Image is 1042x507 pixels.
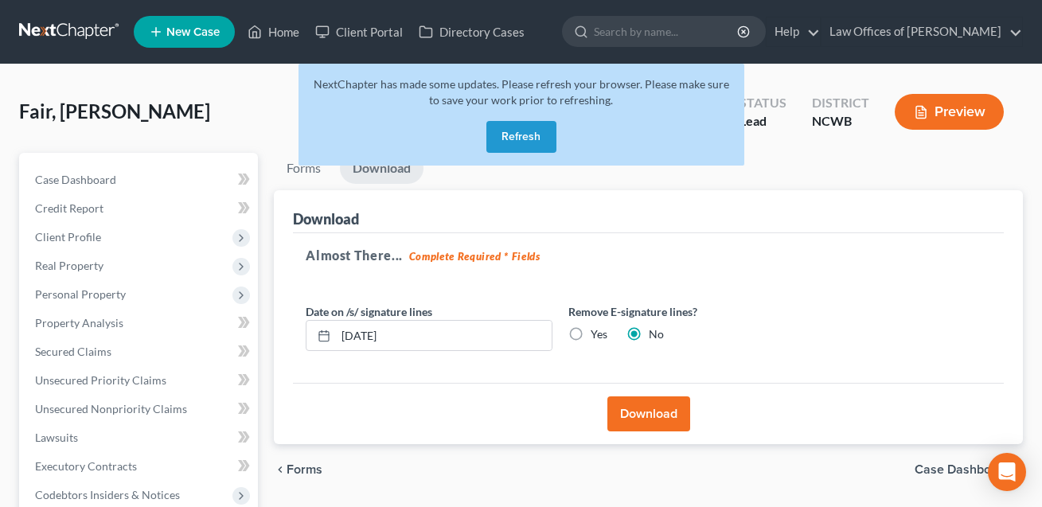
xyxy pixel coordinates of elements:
label: Date on /s/ signature lines [306,303,432,320]
a: Law Offices of [PERSON_NAME] [822,18,1022,46]
span: Property Analysis [35,316,123,330]
button: Download [607,396,690,431]
h5: Almost There... [306,246,991,265]
span: New Case [166,26,220,38]
a: Lawsuits [22,423,258,452]
span: NextChapter has made some updates. Please refresh your browser. Please make sure to save your wor... [314,77,729,107]
label: No [649,326,664,342]
input: Search by name... [594,17,740,46]
a: Home [240,18,307,46]
a: Property Analysis [22,309,258,337]
button: Preview [895,94,1004,130]
a: Unsecured Priority Claims [22,366,258,395]
button: chevron_left Forms [274,463,344,476]
span: Secured Claims [35,345,111,358]
a: Forms [274,153,334,184]
span: Credit Report [35,201,103,215]
div: Lead [740,112,786,131]
span: Executory Contracts [35,459,137,473]
a: Help [767,18,820,46]
div: Open Intercom Messenger [988,453,1026,491]
strong: Complete Required * Fields [409,250,541,263]
div: Status [740,94,786,112]
a: Client Portal [307,18,411,46]
span: Unsecured Priority Claims [35,373,166,387]
span: Lawsuits [35,431,78,444]
span: Forms [287,463,322,476]
span: Case Dashboard [915,463,1010,476]
span: Real Property [35,259,103,272]
label: Remove E-signature lines? [568,303,815,320]
a: Case Dashboard [22,166,258,194]
i: chevron_left [274,463,287,476]
span: Client Profile [35,230,101,244]
span: Personal Property [35,287,126,301]
a: Case Dashboard chevron_right [915,463,1023,476]
div: Download [293,209,359,228]
span: Codebtors Insiders & Notices [35,488,180,501]
a: Secured Claims [22,337,258,366]
span: Unsecured Nonpriority Claims [35,402,187,415]
button: Refresh [486,121,556,153]
div: District [812,94,869,112]
a: Directory Cases [411,18,533,46]
span: Case Dashboard [35,173,116,186]
input: MM/DD/YYYY [336,321,552,351]
div: NCWB [812,112,869,131]
a: Executory Contracts [22,452,258,481]
label: Yes [591,326,607,342]
span: Fair, [PERSON_NAME] [19,99,210,123]
a: Unsecured Nonpriority Claims [22,395,258,423]
a: Credit Report [22,194,258,223]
